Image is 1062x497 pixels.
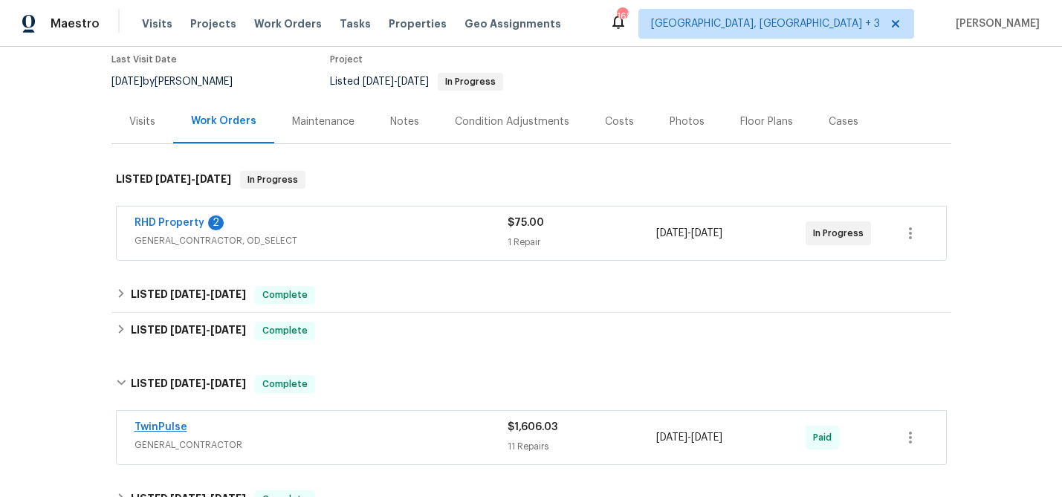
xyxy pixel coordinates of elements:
[111,277,951,313] div: LISTED [DATE]-[DATE]Complete
[740,114,793,129] div: Floor Plans
[256,288,314,302] span: Complete
[142,16,172,31] span: Visits
[131,375,246,393] h6: LISTED
[508,422,557,432] span: $1,606.03
[135,422,187,432] a: TwinPulse
[190,16,236,31] span: Projects
[691,228,722,238] span: [DATE]
[210,325,246,335] span: [DATE]
[111,313,951,348] div: LISTED [DATE]-[DATE]Complete
[389,16,447,31] span: Properties
[363,77,429,87] span: -
[651,16,880,31] span: [GEOGRAPHIC_DATA], [GEOGRAPHIC_DATA] + 3
[508,235,657,250] div: 1 Repair
[617,9,627,24] div: 168
[111,55,177,64] span: Last Visit Date
[111,156,951,204] div: LISTED [DATE]-[DATE]In Progress
[135,438,508,452] span: GENERAL_CONTRACTOR
[170,325,206,335] span: [DATE]
[131,322,246,340] h6: LISTED
[455,114,569,129] div: Condition Adjustments
[292,114,354,129] div: Maintenance
[111,77,143,87] span: [DATE]
[51,16,100,31] span: Maestro
[111,360,951,408] div: LISTED [DATE]-[DATE]Complete
[398,77,429,87] span: [DATE]
[242,172,304,187] span: In Progress
[439,77,502,86] span: In Progress
[208,215,224,230] div: 2
[135,218,204,228] a: RHD Property
[605,114,634,129] div: Costs
[508,439,657,454] div: 11 Repairs
[256,377,314,392] span: Complete
[116,171,231,189] h6: LISTED
[813,226,870,241] span: In Progress
[170,378,206,389] span: [DATE]
[170,289,206,299] span: [DATE]
[656,226,722,241] span: -
[330,77,503,87] span: Listed
[813,430,838,445] span: Paid
[256,323,314,338] span: Complete
[330,55,363,64] span: Project
[829,114,858,129] div: Cases
[950,16,1040,31] span: [PERSON_NAME]
[363,77,394,87] span: [DATE]
[111,73,250,91] div: by [PERSON_NAME]
[390,114,419,129] div: Notes
[170,325,246,335] span: -
[191,114,256,129] div: Work Orders
[210,289,246,299] span: [DATE]
[129,114,155,129] div: Visits
[656,430,722,445] span: -
[464,16,561,31] span: Geo Assignments
[155,174,191,184] span: [DATE]
[340,19,371,29] span: Tasks
[254,16,322,31] span: Work Orders
[691,432,722,443] span: [DATE]
[508,218,544,228] span: $75.00
[135,233,508,248] span: GENERAL_CONTRACTOR, OD_SELECT
[170,378,246,389] span: -
[170,289,246,299] span: -
[656,228,687,238] span: [DATE]
[131,286,246,304] h6: LISTED
[656,432,687,443] span: [DATE]
[195,174,231,184] span: [DATE]
[155,174,231,184] span: -
[670,114,705,129] div: Photos
[210,378,246,389] span: [DATE]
